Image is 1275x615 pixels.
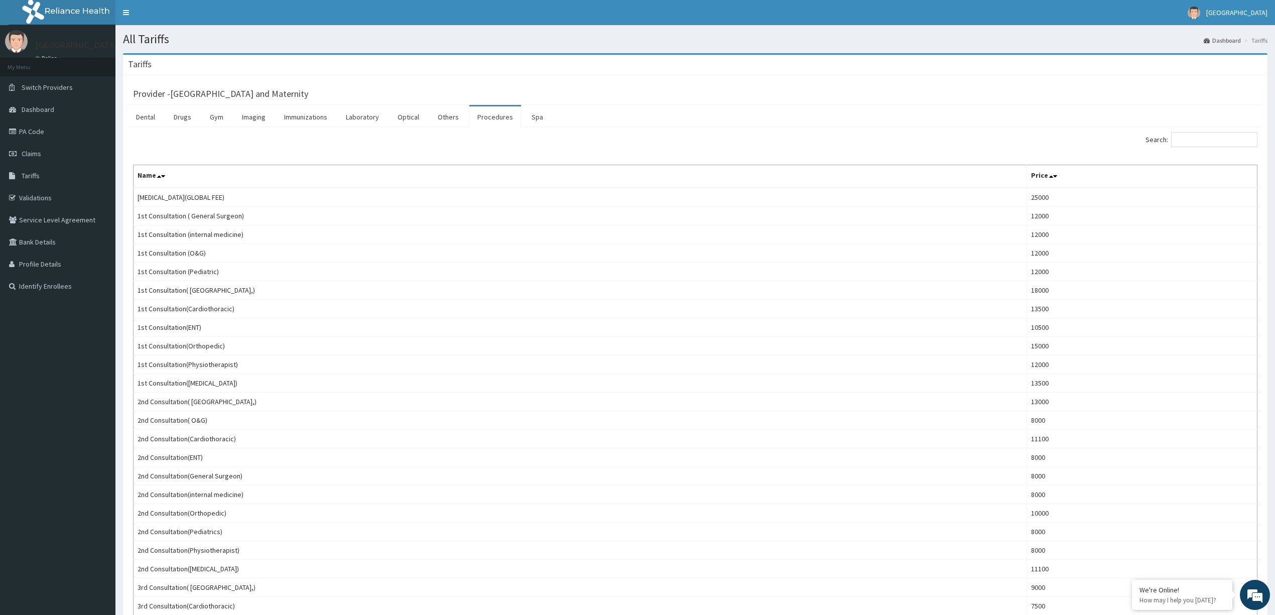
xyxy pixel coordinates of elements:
span: Switch Providers [22,83,73,92]
td: 2nd Consultation(internal medicine) [134,485,1027,504]
td: 2nd Consultation( [GEOGRAPHIC_DATA],) [134,393,1027,411]
td: 13500 [1027,300,1257,318]
td: 1st Consultation (O&G) [134,244,1027,263]
td: 11100 [1027,430,1257,448]
a: Online [35,55,59,62]
td: 12000 [1027,263,1257,281]
td: 15000 [1027,337,1257,355]
td: 8000 [1027,523,1257,541]
td: 2nd Consultation(Orthopedic) [134,504,1027,523]
td: [MEDICAL_DATA](GLOBAL FEE) [134,188,1027,207]
td: 13000 [1027,393,1257,411]
a: Spa [524,106,551,128]
td: 1st Consultation(Orthopedic) [134,337,1027,355]
td: 1st Consultation(ENT) [134,318,1027,337]
td: 2nd Consultation(Physiotherapist) [134,541,1027,560]
a: Gym [202,106,231,128]
p: [GEOGRAPHIC_DATA] [35,41,118,50]
td: 1st Consultation( [GEOGRAPHIC_DATA],) [134,281,1027,300]
td: 25000 [1027,188,1257,207]
td: 1st Consultation (Pediatric) [134,263,1027,281]
td: 8000 [1027,411,1257,430]
td: 18000 [1027,281,1257,300]
div: We're Online! [1139,585,1225,594]
span: Claims [22,149,41,158]
td: 10500 [1027,318,1257,337]
h1: All Tariffs [123,33,1267,46]
img: User Image [5,30,28,53]
td: 1st Consultation(Physiotherapist) [134,355,1027,374]
li: Tariffs [1242,36,1267,45]
td: 8000 [1027,467,1257,485]
a: Dashboard [1204,36,1241,45]
td: 12000 [1027,225,1257,244]
td: 3rd Consultation( [GEOGRAPHIC_DATA],) [134,578,1027,597]
td: 1st Consultation (internal medicine) [134,225,1027,244]
a: Procedures [469,106,521,128]
td: 12000 [1027,355,1257,374]
td: 8000 [1027,448,1257,467]
a: Dental [128,106,163,128]
td: 2nd Consultation(General Surgeon) [134,467,1027,485]
input: Search: [1171,132,1257,147]
a: Others [430,106,467,128]
span: Dashboard [22,105,54,114]
th: Price [1027,165,1257,188]
td: 8000 [1027,485,1257,504]
a: Laboratory [338,106,387,128]
label: Search: [1145,132,1257,147]
h3: Tariffs [128,60,152,69]
td: 1st Consultation(Cardiothoracic) [134,300,1027,318]
a: Immunizations [276,106,335,128]
th: Name [134,165,1027,188]
a: Optical [390,106,427,128]
td: 8000 [1027,541,1257,560]
td: 2nd Consultation(Pediatrics) [134,523,1027,541]
td: 2nd Consultation(Cardiothoracic) [134,430,1027,448]
h3: Provider - [GEOGRAPHIC_DATA] and Maternity [133,89,308,98]
td: 12000 [1027,244,1257,263]
td: 11100 [1027,560,1257,578]
a: Imaging [234,106,274,128]
td: 13500 [1027,374,1257,393]
td: 2nd Consultation([MEDICAL_DATA]) [134,560,1027,578]
p: How may I help you today? [1139,596,1225,604]
img: User Image [1188,7,1200,19]
span: Tariffs [22,171,40,180]
td: 9000 [1027,578,1257,597]
span: [GEOGRAPHIC_DATA] [1206,8,1267,17]
td: 12000 [1027,207,1257,225]
td: 1st Consultation([MEDICAL_DATA]) [134,374,1027,393]
td: 2nd Consultation(ENT) [134,448,1027,467]
a: Drugs [166,106,199,128]
td: 2nd Consultation( O&G) [134,411,1027,430]
td: 10000 [1027,504,1257,523]
td: 1st Consultation ( General Surgeon) [134,207,1027,225]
